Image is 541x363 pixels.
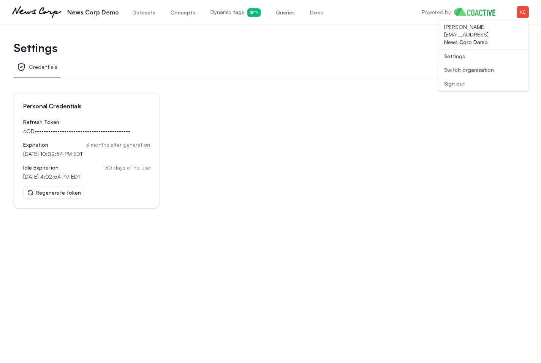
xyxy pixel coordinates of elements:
img: News Corp Demo [12,6,61,18]
img: Menu for the logged in user [517,6,529,18]
span: Datasets [133,9,155,16]
a: Settings [438,49,528,63]
span: [PERSON_NAME][EMAIL_ADDRESS] [444,23,522,38]
label: Expiration [23,141,48,149]
span: 3 months after generation [86,141,150,149]
div: Switch organization [444,66,494,74]
span: Queries [276,9,295,16]
button: Switch organization [438,63,528,77]
p: Powered by [422,8,451,16]
div: [DATE] 4:02:54 PM EDT [23,173,81,181]
p: News Corp Demo [67,8,119,17]
span: News Corp Demo [444,38,522,46]
span: Dynamic tags [210,8,261,17]
label: Refresh Token [23,118,59,126]
div: [DATE] 10:02:54 PM EDT [23,150,83,158]
button: Sign out [438,77,528,90]
img: Home [454,8,501,16]
span: Concepts [171,9,195,16]
a: Credentials [14,59,60,78]
label: Idle Expiration [23,164,59,171]
span: Beta [247,8,261,17]
span: 30 days of no use [105,164,150,171]
h1: Settings [14,43,527,53]
button: Regenerate token [23,187,85,199]
div: cOD•••••••••••••••••••••••••••••••••••••••••• [23,127,130,135]
div: Personal Credentials [23,103,150,109]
